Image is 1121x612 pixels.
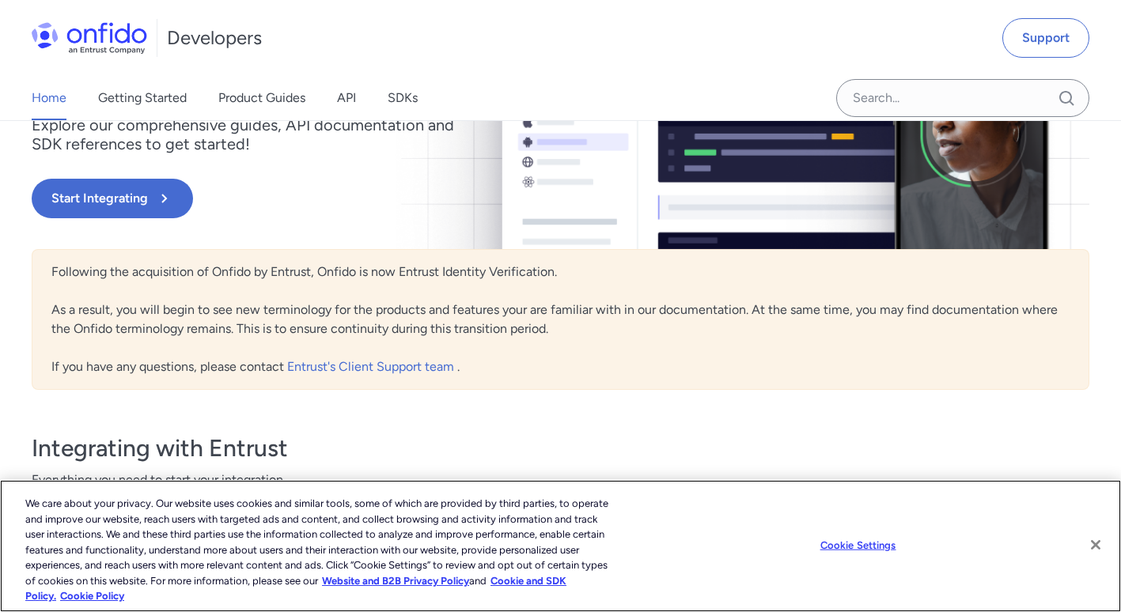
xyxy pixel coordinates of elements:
[287,359,457,374] a: Entrust's Client Support team
[809,529,907,561] button: Cookie Settings
[32,470,1089,489] span: Everything you need to start your integration
[60,590,124,602] a: Cookie Policy
[32,433,1089,464] h3: Integrating with Entrust
[32,22,147,54] img: Onfido Logo
[32,76,66,120] a: Home
[1002,18,1089,58] a: Support
[32,179,193,218] button: Start Integrating
[32,179,772,218] a: Start Integrating
[25,496,616,604] div: We care about your privacy. Our website uses cookies and similar tools, some of which are provide...
[1078,527,1113,562] button: Close
[98,76,187,120] a: Getting Started
[218,76,305,120] a: Product Guides
[337,76,356,120] a: API
[836,79,1089,117] input: Onfido search input field
[32,249,1089,390] div: Following the acquisition of Onfido by Entrust, Onfido is now Entrust Identity Verification. As a...
[388,76,418,120] a: SDKs
[322,575,469,587] a: More information about our cookie policy., opens in a new tab
[32,96,475,153] p: Welcome to Entrust’s Identity Verification documentation. Explore our comprehensive guides, API d...
[167,25,262,51] h1: Developers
